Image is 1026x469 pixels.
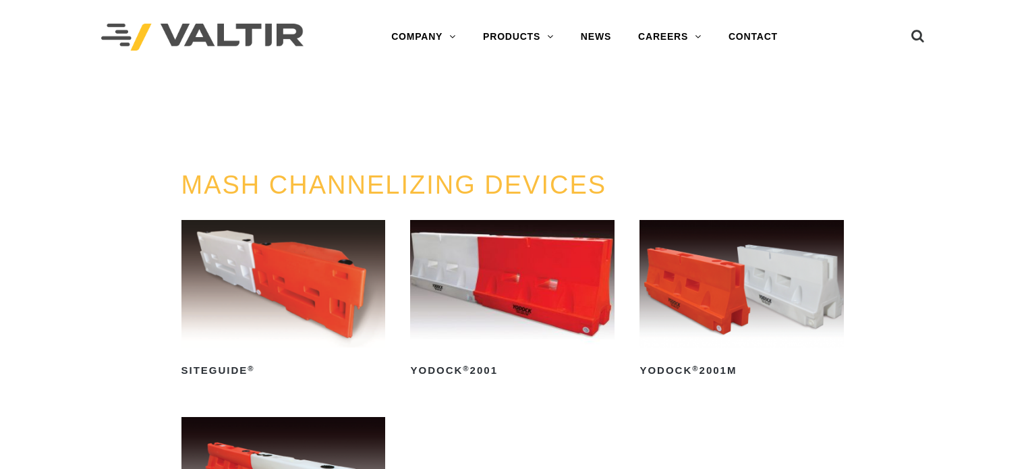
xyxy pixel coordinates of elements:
[378,24,469,51] a: COMPANY
[567,24,625,51] a: NEWS
[469,24,567,51] a: PRODUCTS
[248,364,254,373] sup: ®
[625,24,715,51] a: CAREERS
[181,360,386,381] h2: SiteGuide
[101,24,304,51] img: Valtir
[639,360,844,381] h2: Yodock 2001M
[410,220,615,381] a: Yodock®2001
[692,364,699,373] sup: ®
[181,171,607,199] a: MASH CHANNELIZING DEVICES
[181,220,386,381] a: SiteGuide®
[463,364,469,373] sup: ®
[410,220,615,348] img: Yodock 2001 Water Filled Barrier and Barricade
[639,220,844,381] a: Yodock®2001M
[410,360,615,381] h2: Yodock 2001
[715,24,791,51] a: CONTACT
